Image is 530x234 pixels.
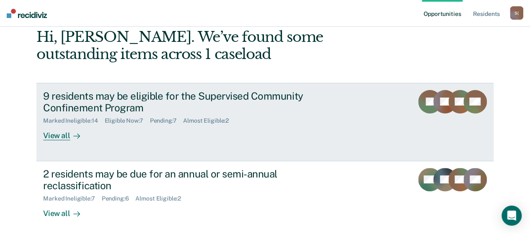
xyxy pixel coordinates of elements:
div: Eligible Now : 7 [104,117,150,124]
div: S ( [510,6,523,20]
div: Almost Eligible : 2 [183,117,235,124]
div: Pending : 7 [150,117,184,124]
a: 9 residents may be eligible for the Supervised Community Confinement ProgramMarked Ineligible:14E... [36,83,494,161]
div: Open Intercom Messenger [502,206,522,226]
div: View all [43,124,90,141]
div: Almost Eligible : 2 [135,195,188,202]
div: 9 residents may be eligible for the Supervised Community Confinement Program [43,90,337,114]
div: View all [43,202,90,219]
div: Marked Ineligible : 14 [43,117,104,124]
div: Marked Ineligible : 7 [43,195,101,202]
div: 2 residents may be due for an annual or semi-annual reclassification [43,168,337,192]
div: Pending : 6 [102,195,136,202]
div: Hi, [PERSON_NAME]. We’ve found some outstanding items across 1 caseload [36,28,402,63]
img: Recidiviz [7,9,47,18]
button: S( [510,6,523,20]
